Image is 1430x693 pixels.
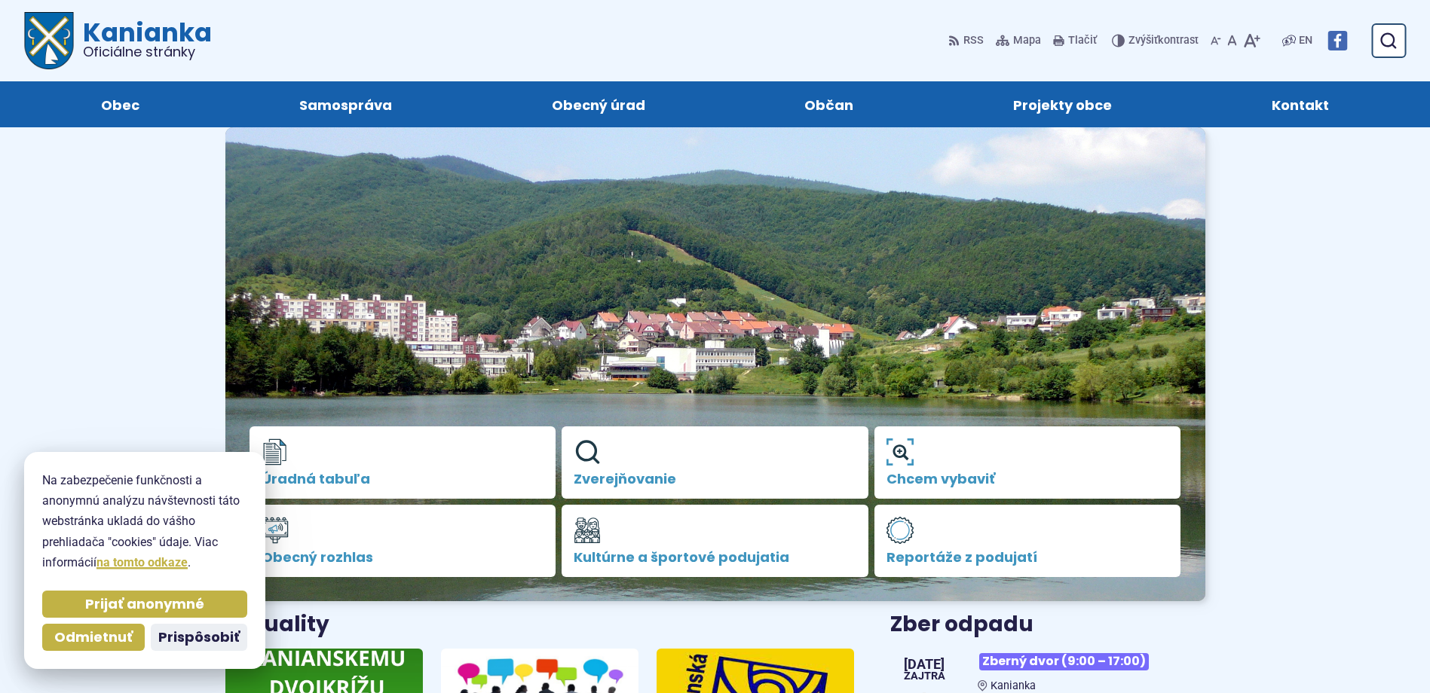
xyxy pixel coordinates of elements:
span: Obec [101,81,139,127]
span: kontrast [1128,35,1199,47]
a: Projekty obce [948,81,1177,127]
img: Prejsť na Facebook stránku [1327,31,1347,50]
span: Prijať anonymné [85,596,204,613]
span: [DATE] [904,658,945,671]
a: EN [1296,32,1315,50]
span: Zvýšiť [1128,34,1158,47]
h3: Aktuality [225,613,329,637]
span: Kultúrne a športové podujatia [574,550,856,565]
a: Občan [740,81,919,127]
a: Zberný dvor (9:00 – 17:00) Kanianka [DATE] Zajtra [890,647,1205,692]
span: EN [1299,32,1312,50]
img: Prejsť na domovskú stránku [24,12,74,69]
p: Na zabezpečenie funkčnosti a anonymnú analýzu návštevnosti táto webstránka ukladá do vášho prehli... [42,470,247,572]
a: Logo Kanianka, prejsť na domovskú stránku. [24,12,212,69]
span: Tlačiť [1068,35,1097,47]
a: na tomto odkaze [96,555,188,569]
span: Chcem vybaviť [886,472,1169,487]
button: Tlačiť [1050,25,1100,56]
span: Kanianka [991,679,1036,692]
span: Občan [804,81,853,127]
span: Úradná tabuľa [262,472,544,487]
a: Samospráva [234,81,457,127]
span: Zberný dvor (9:00 – 17:00) [979,653,1149,670]
h1: Kanianka [74,20,212,59]
a: Chcem vybaviť [874,426,1181,499]
span: Odmietnuť [54,629,133,646]
button: Zvýšiťkontrast [1112,25,1202,56]
a: Mapa [993,25,1044,56]
a: Obecný rozhlas [250,505,556,577]
button: Nastaviť pôvodnú veľkosť písma [1224,25,1240,56]
span: Kontakt [1272,81,1329,127]
button: Zmenšiť veľkosť písma [1208,25,1224,56]
button: Prijať anonymné [42,591,247,618]
h3: Zber odpadu [890,613,1205,637]
a: Kontakt [1207,81,1394,127]
span: Samospráva [299,81,392,127]
span: Oficiálne stránky [83,45,212,59]
button: Prispôsobiť [151,624,247,651]
span: Mapa [1013,32,1041,50]
span: Projekty obce [1013,81,1112,127]
a: Úradná tabuľa [250,426,556,499]
span: Obecný rozhlas [262,550,544,565]
span: Zajtra [904,671,945,682]
span: RSS [963,32,984,50]
a: Reportáže z podujatí [874,505,1181,577]
span: Zverejňovanie [574,472,856,487]
span: Obecný úrad [552,81,645,127]
a: Obecný úrad [487,81,710,127]
a: Zverejňovanie [562,426,868,499]
span: Reportáže z podujatí [886,550,1169,565]
a: Obec [36,81,204,127]
button: Zväčšiť veľkosť písma [1240,25,1263,56]
a: RSS [948,25,987,56]
button: Odmietnuť [42,624,145,651]
span: Prispôsobiť [158,629,240,646]
a: Kultúrne a športové podujatia [562,505,868,577]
